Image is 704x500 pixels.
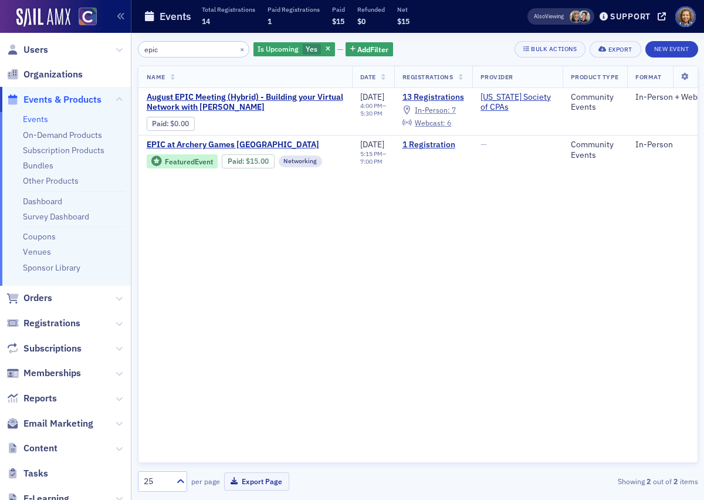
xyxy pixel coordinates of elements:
a: Survey Dashboard [23,211,89,222]
span: — [480,139,487,150]
span: : [152,119,170,128]
div: – [360,102,386,117]
span: $15 [332,16,344,26]
label: per page [191,476,220,487]
h1: Events [160,9,191,23]
div: Featured Event [165,158,213,165]
span: 7 [452,105,456,114]
span: Is Upcoming [258,44,299,53]
div: Paid: 1 - $1500 [222,154,274,168]
strong: 2 [672,476,680,487]
a: Coupons [23,231,56,242]
div: – [360,150,386,165]
div: Featured Event [147,154,218,169]
span: Viewing [534,12,564,21]
div: 25 [144,475,170,488]
a: Reports [6,392,57,405]
a: Tasks [6,467,48,480]
span: Yes [306,44,317,53]
a: Webcast: 6 [402,119,451,128]
div: Yes [253,42,335,57]
span: Registrations [402,73,453,81]
button: Export [590,41,641,58]
span: EPIC at Archery Games Denver [147,140,344,150]
div: Export [608,46,632,53]
span: $15.00 [246,157,269,165]
strong: 2 [645,476,653,487]
span: Email Marketing [23,417,93,430]
a: Paid [152,119,167,128]
span: Subscriptions [23,342,82,355]
a: Orders [6,292,52,305]
span: Content [23,442,57,455]
a: Bundles [23,160,53,171]
span: Orders [23,292,52,305]
a: [US_STATE] Society of CPAs [480,92,554,113]
span: Provider [480,73,513,81]
span: In-Person : [415,105,450,114]
div: Showing out of items [519,476,698,487]
a: New Event [645,43,698,53]
a: EPIC at Archery Games [GEOGRAPHIC_DATA] [147,140,344,150]
span: Date [360,73,376,81]
time: 5:15 PM [360,150,383,158]
div: Paid: 15 - $0 [147,117,195,131]
p: Paid [332,5,345,13]
time: 4:00 PM [360,102,383,110]
button: × [237,43,248,54]
a: August EPIC Meeting (Hybrid) - Building your Virtual Network with [PERSON_NAME] [147,92,344,113]
span: [DATE] [360,92,384,102]
div: Networking [279,156,323,167]
p: Refunded [357,5,385,13]
a: Registrations [6,317,80,330]
span: 6 [447,118,451,127]
a: Events [23,114,48,124]
a: Other Products [23,175,79,186]
a: 1 Registration [402,140,464,150]
img: SailAMX [16,8,70,27]
span: Reports [23,392,57,405]
a: Subscriptions [6,342,82,355]
a: Sponsor Library [23,262,80,273]
span: Pamela Galey-Coleman [578,11,590,23]
a: Subscription Products [23,145,104,156]
a: Content [6,442,57,455]
a: On-Demand Products [23,130,102,140]
span: Memberships [23,367,81,380]
a: In-Person: 7 [402,106,456,115]
span: Lauren Standiford [570,11,582,23]
a: Organizations [6,68,83,81]
span: Events & Products [23,93,101,106]
a: 13 Registrations [402,92,464,103]
button: Bulk Actions [515,41,585,58]
a: Memberships [6,367,81,380]
a: Events & Products [6,93,101,106]
span: Colorado Society of CPAs [480,92,554,113]
a: View Homepage [70,8,97,28]
span: Product Type [571,73,619,81]
span: Users [23,43,48,56]
span: Format [635,73,661,81]
div: Community Events [571,140,619,160]
span: Webcast : [415,118,445,127]
span: : [228,157,246,165]
img: SailAMX [79,8,97,26]
div: Support [610,11,651,22]
span: Organizations [23,68,83,81]
div: Community Events [571,92,619,113]
a: Venues [23,246,51,257]
span: August EPIC Meeting (Hybrid) - Building your Virtual Network with Melissa Armstrong [147,92,344,113]
time: 7:00 PM [360,157,383,165]
a: Users [6,43,48,56]
button: New Event [645,41,698,58]
div: Bulk Actions [531,46,577,52]
span: [DATE] [360,139,384,150]
button: Export Page [224,472,289,491]
p: Net [397,5,409,13]
a: Email Marketing [6,417,93,430]
span: Registrations [23,317,80,330]
input: Search… [138,41,250,58]
span: 14 [202,16,210,26]
span: Tasks [23,467,48,480]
